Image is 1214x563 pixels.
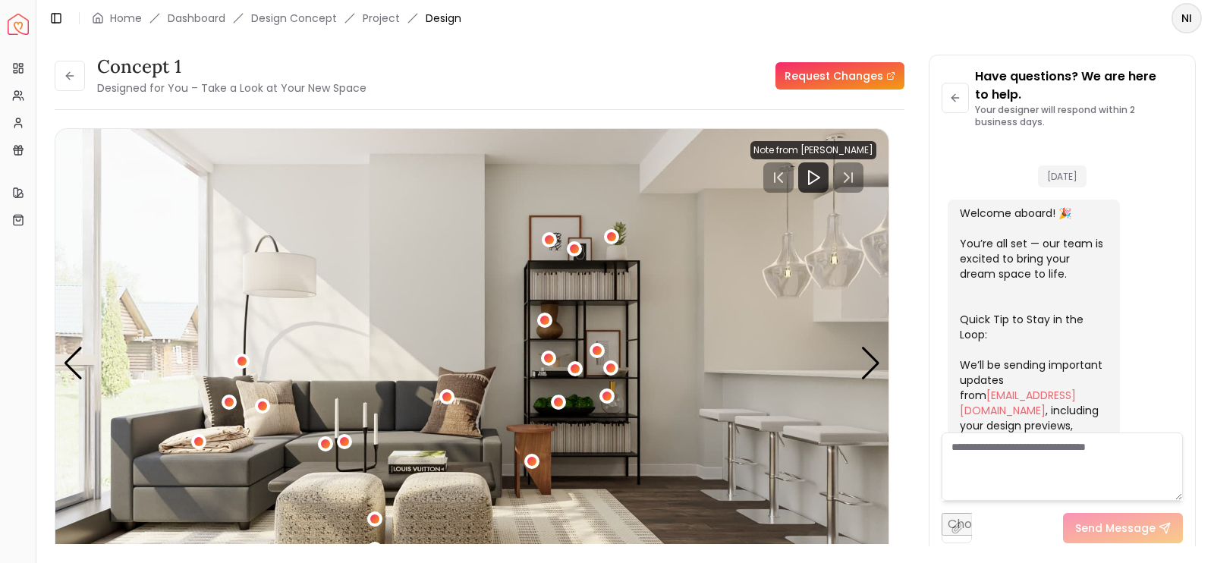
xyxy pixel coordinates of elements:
[750,141,876,159] div: Note from [PERSON_NAME]
[92,11,461,26] nav: breadcrumb
[251,11,337,26] li: Design Concept
[168,11,225,26] a: Dashboard
[804,168,822,187] svg: Play
[775,62,904,90] a: Request Changes
[110,11,142,26] a: Home
[63,347,83,380] div: Previous slide
[860,347,881,380] div: Next slide
[97,55,366,79] h3: concept 1
[975,68,1183,104] p: Have questions? We are here to help.
[8,14,29,35] img: Spacejoy Logo
[8,14,29,35] a: Spacejoy
[363,11,400,26] a: Project
[960,388,1076,418] a: [EMAIL_ADDRESS][DOMAIN_NAME]
[1173,5,1200,32] span: NI
[1172,3,1202,33] button: NI
[426,11,461,26] span: Design
[975,104,1183,128] p: Your designer will respond within 2 business days.
[1038,165,1087,187] span: [DATE]
[97,80,366,96] small: Designed for You – Take a Look at Your New Space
